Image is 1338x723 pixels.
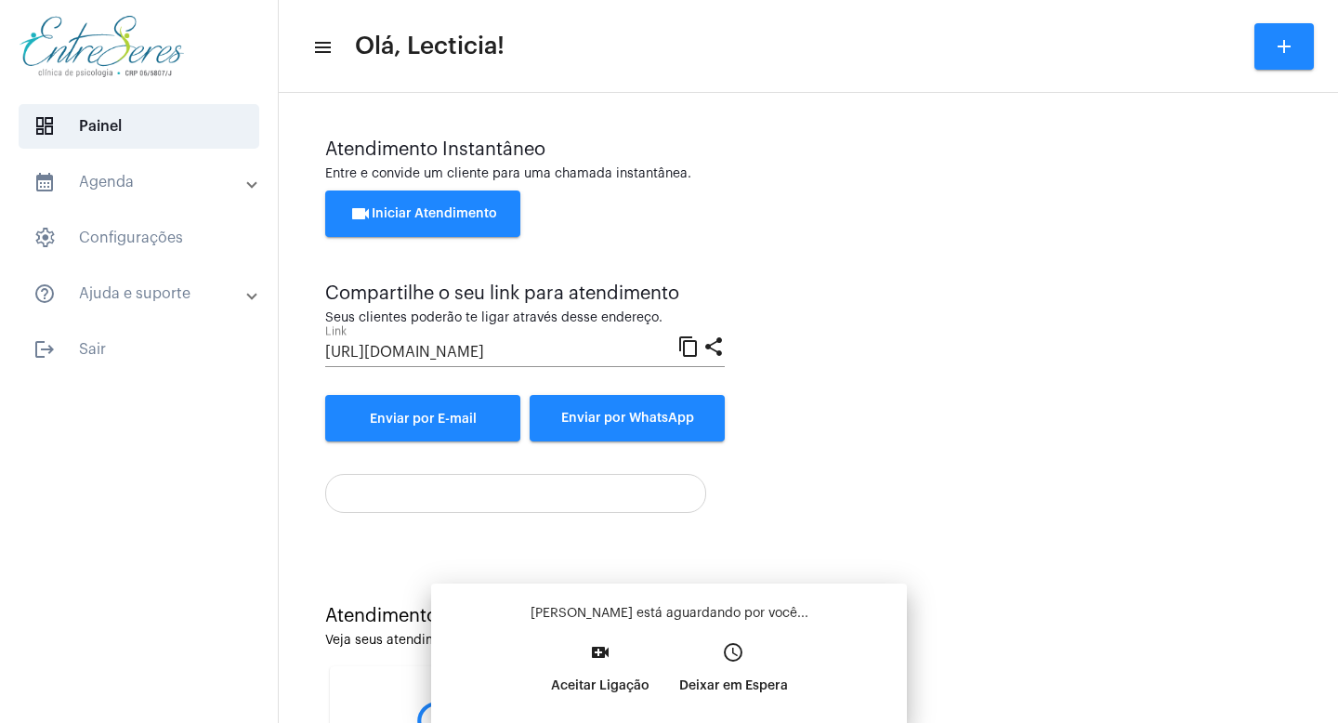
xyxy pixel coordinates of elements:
[664,636,803,716] button: Deixar em Espera
[446,604,892,623] p: [PERSON_NAME] está aguardando por você...
[551,669,649,703] p: Aceitar Ligação
[679,669,788,703] p: Deixar em Espera
[722,641,744,664] mat-icon: access_time
[589,641,611,664] mat-icon: video_call
[536,636,664,716] button: Aceitar Ligação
